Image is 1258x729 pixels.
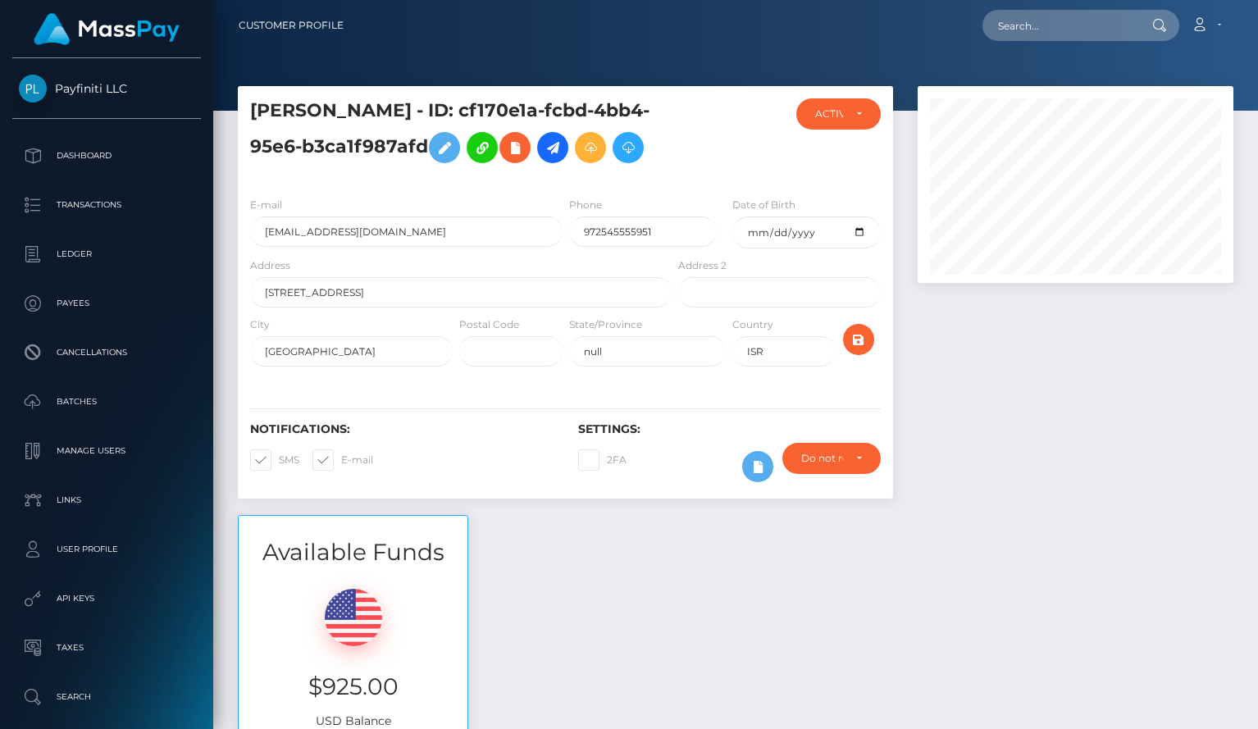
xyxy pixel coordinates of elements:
a: Initiate Payout [537,132,568,163]
img: Payfiniti LLC [19,75,47,103]
a: Cancellations [12,332,201,373]
p: Cancellations [19,340,194,365]
p: Links [19,488,194,513]
p: Taxes [19,636,194,660]
h5: [PERSON_NAME] - ID: cf170e1a-fcbd-4bb4-95e6-b3ca1f987afd [250,98,663,171]
h3: $925.00 [251,671,455,703]
a: Customer Profile [239,8,344,43]
p: Search [19,685,194,709]
a: Ledger [12,234,201,275]
a: Search [12,677,201,718]
p: User Profile [19,537,194,562]
img: MassPay Logo [34,13,180,45]
p: Transactions [19,193,194,217]
label: City [250,317,270,332]
div: ACTIVE [815,107,843,121]
button: Do not require [782,443,881,474]
p: Ledger [19,242,194,267]
p: Manage Users [19,439,194,463]
a: Manage Users [12,431,201,472]
label: Address 2 [678,258,727,273]
label: SMS [250,449,299,471]
h6: Notifications: [250,422,554,436]
a: Payees [12,283,201,324]
a: Batches [12,381,201,422]
label: E-mail [250,198,282,212]
label: 2FA [578,449,627,471]
label: E-mail [312,449,373,471]
h6: Settings: [578,422,882,436]
label: Postal Code [459,317,519,332]
div: Do not require [801,452,843,465]
a: Links [12,480,201,521]
label: Country [732,317,773,332]
input: Search... [982,10,1137,41]
p: Batches [19,390,194,414]
a: Dashboard [12,135,201,176]
label: State/Province [569,317,642,332]
a: Taxes [12,627,201,668]
label: Date of Birth [732,198,795,212]
label: Address [250,258,290,273]
h3: Available Funds [239,536,467,568]
a: Transactions [12,185,201,226]
p: API Keys [19,586,194,611]
p: Dashboard [19,144,194,168]
a: API Keys [12,578,201,619]
a: User Profile [12,529,201,570]
label: Phone [569,198,602,212]
p: Payees [19,291,194,316]
span: Payfiniti LLC [12,81,201,96]
img: USD.png [325,589,382,646]
button: ACTIVE [796,98,881,130]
